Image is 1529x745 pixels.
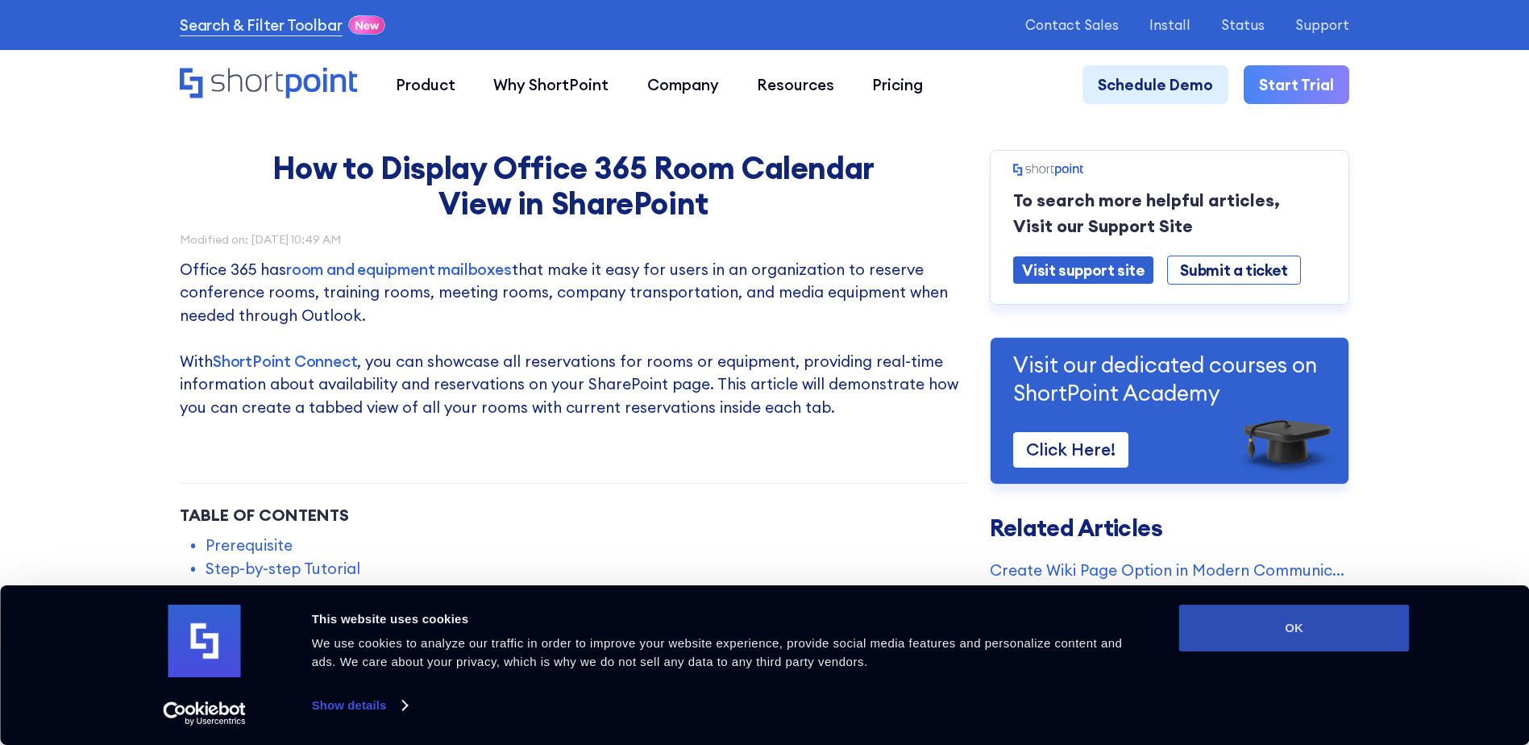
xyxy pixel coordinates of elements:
[1013,351,1326,406] p: Visit our dedicated courses on ShortPoint Academy
[1013,256,1153,285] a: Visit support site
[647,73,719,96] div: Company
[180,234,967,245] div: Modified on: [DATE] 10:49 AM
[1082,65,1228,103] a: Schedule Demo
[180,258,967,418] p: Office 365 has that make it easy for users in an organization to reserve conference rooms, traini...
[854,65,942,103] a: Pricing
[1244,65,1349,103] a: Start Trial
[475,65,628,103] a: Why ShortPoint
[286,260,512,279] a: room and equipment mailboxes
[206,557,360,580] a: Step-by-step Tutorial
[168,605,241,677] img: logo
[872,73,923,96] div: Pricing
[1149,17,1190,32] a: Install
[180,68,358,101] a: Home
[180,14,343,36] a: Search & Filter Toolbar
[396,73,455,96] div: Product
[1013,188,1326,239] p: To search more helpful articles, Visit our Support Site
[134,701,275,726] a: Usercentrics Cookiebot - opens in a new window
[990,517,1349,539] h3: Related Articles
[376,65,474,103] a: Product
[737,65,853,103] a: Resources
[271,150,875,221] h1: How to Display Office 365 Room Calendar View in SharePoint
[312,693,407,718] a: Show details
[206,534,293,556] a: Prerequisite
[1167,256,1300,285] a: Submit a ticket
[1013,432,1128,467] a: Click Here!
[990,559,1349,581] a: Create Wiki Page Option in Modern Communication Site Is Missing
[213,352,358,371] a: ShortPoint Connect
[628,65,737,103] a: Company
[312,636,1123,668] span: We use cookies to analyze our traffic in order to improve your website experience, provide social...
[1179,605,1410,651] button: OK
[180,503,967,527] div: Table of Contents
[1295,17,1349,32] a: Support
[493,73,609,96] div: Why ShortPoint
[757,73,834,96] div: Resources
[1221,17,1265,32] a: Status
[1025,17,1119,32] a: Contact Sales
[312,610,1143,629] div: This website uses cookies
